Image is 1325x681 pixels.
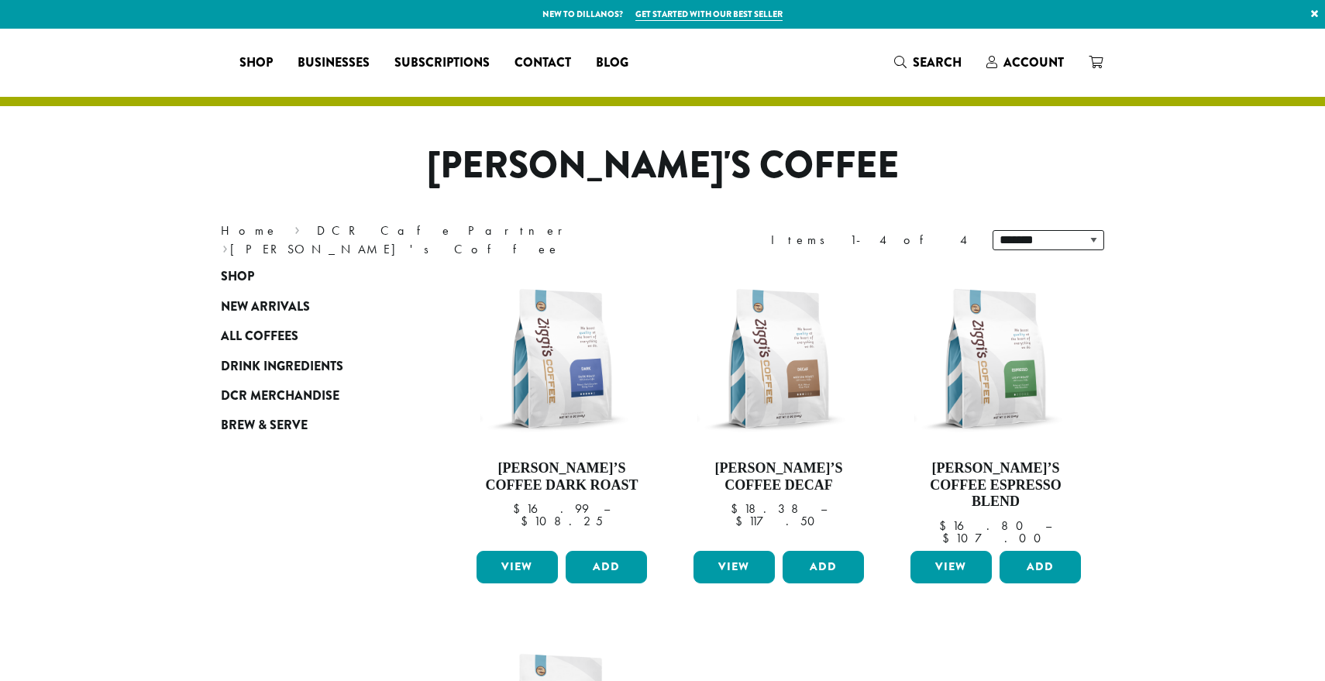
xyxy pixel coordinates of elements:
span: Shop [239,53,273,73]
span: Shop [221,267,254,287]
span: Businesses [298,53,370,73]
img: Ziggis-Dark-Blend-12-oz.png [473,270,651,448]
bdi: 18.38 [731,500,806,517]
img: Ziggis-Espresso-Blend-12-oz.png [907,270,1085,448]
a: New Arrivals [221,292,407,322]
a: [PERSON_NAME]’s Coffee Dark Roast [473,270,651,545]
span: Subscriptions [394,53,490,73]
span: Brew & Serve [221,416,308,435]
button: Add [1000,551,1081,583]
bdi: 117.50 [735,513,822,529]
nav: Breadcrumb [221,222,639,259]
span: Search [913,53,962,71]
span: › [222,235,228,259]
a: Search [882,50,974,75]
h1: [PERSON_NAME]'s Coffee [209,143,1116,188]
span: $ [513,500,526,517]
button: Add [783,551,864,583]
a: View [910,551,992,583]
a: Shop [221,262,407,291]
span: – [604,500,610,517]
a: [PERSON_NAME]’s Coffee Decaf [690,270,868,545]
span: – [1045,518,1051,534]
img: Ziggis-Decaf-Blend-12-oz.png [690,270,868,448]
a: Shop [227,50,285,75]
span: › [294,216,300,240]
h4: [PERSON_NAME]’s Coffee Espresso Blend [907,460,1085,511]
span: – [821,500,827,517]
span: $ [735,513,749,529]
a: All Coffees [221,322,407,351]
span: Drink Ingredients [221,357,343,377]
bdi: 16.80 [939,518,1031,534]
bdi: 107.00 [942,530,1048,546]
a: [PERSON_NAME]’s Coffee Espresso Blend [907,270,1085,545]
span: Account [1003,53,1064,71]
a: Drink Ingredients [221,351,407,380]
span: Contact [515,53,571,73]
a: Home [221,222,278,239]
span: $ [731,500,744,517]
span: $ [942,530,955,546]
span: Blog [596,53,628,73]
a: Get started with our best seller [635,8,783,21]
h4: [PERSON_NAME]’s Coffee Dark Roast [473,460,651,494]
h4: [PERSON_NAME]’s Coffee Decaf [690,460,868,494]
span: New Arrivals [221,298,310,317]
span: All Coffees [221,327,298,346]
span: $ [521,513,534,529]
a: DCR Merchandise [221,381,407,411]
span: DCR Merchandise [221,387,339,406]
button: Add [566,551,647,583]
span: $ [939,518,952,534]
bdi: 108.25 [521,513,603,529]
a: View [693,551,775,583]
a: DCR Cafe Partner [317,222,573,239]
div: Items 1-4 of 4 [771,231,969,249]
a: View [477,551,558,583]
bdi: 16.99 [513,500,589,517]
a: Brew & Serve [221,411,407,440]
